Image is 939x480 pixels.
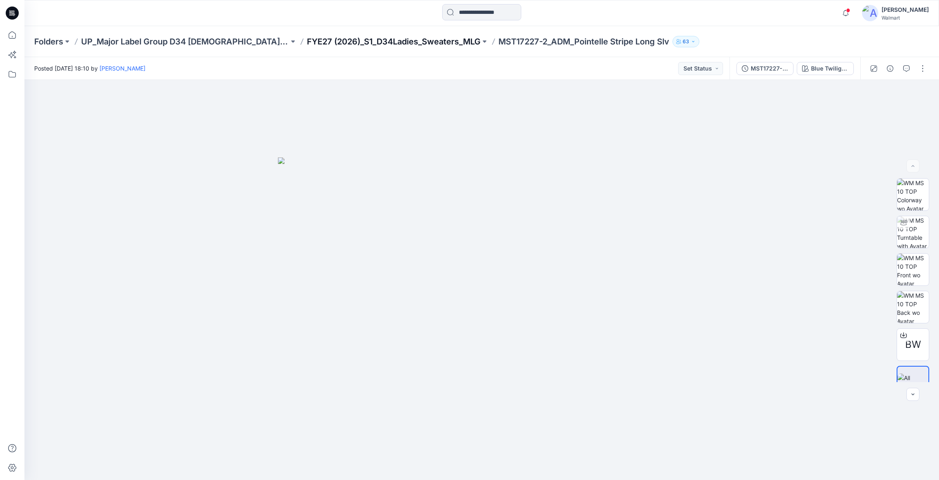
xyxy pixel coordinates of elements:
div: Blue Twilight Stripe [811,64,849,73]
button: Details [884,62,897,75]
div: Walmart [882,15,929,21]
img: avatar [862,5,878,21]
button: MST17227-2_ADM_Pointelle%20Stripe%20Long%20Slv [736,62,794,75]
button: Blue Twilight Stripe [797,62,854,75]
img: All colorways [897,374,928,391]
img: WM MS 10 TOP Back wo Avatar [897,291,929,323]
a: Folders [34,36,63,47]
img: WM MS 10 TOP Colorway wo Avatar [897,179,929,210]
p: 63 [683,37,689,46]
div: [PERSON_NAME] [882,5,929,15]
p: MST17227-2_ADM_Pointelle Stripe Long Slv [498,36,669,47]
a: [PERSON_NAME] [99,65,145,72]
img: WM MS 10 TOP Front wo Avatar [897,254,929,285]
span: Posted [DATE] 18:10 by [34,64,145,73]
a: FYE27 (2026)_S1_D34Ladies_Sweaters_MLG [307,36,481,47]
div: MST17227-2_ADM_Pointelle%20Stripe%20Long%20Slv [751,64,788,73]
img: WM MS 10 TOP Turntable with Avatar [897,216,929,248]
img: eyJhbGciOiJIUzI1NiIsImtpZCI6IjAiLCJzbHQiOiJzZXMiLCJ0eXAiOiJKV1QifQ.eyJkYXRhIjp7InR5cGUiOiJzdG9yYW... [278,157,686,480]
button: 63 [672,36,699,47]
a: UP_Major Label Group D34 [DEMOGRAPHIC_DATA] Sweaters [81,36,289,47]
span: BW [905,337,921,352]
